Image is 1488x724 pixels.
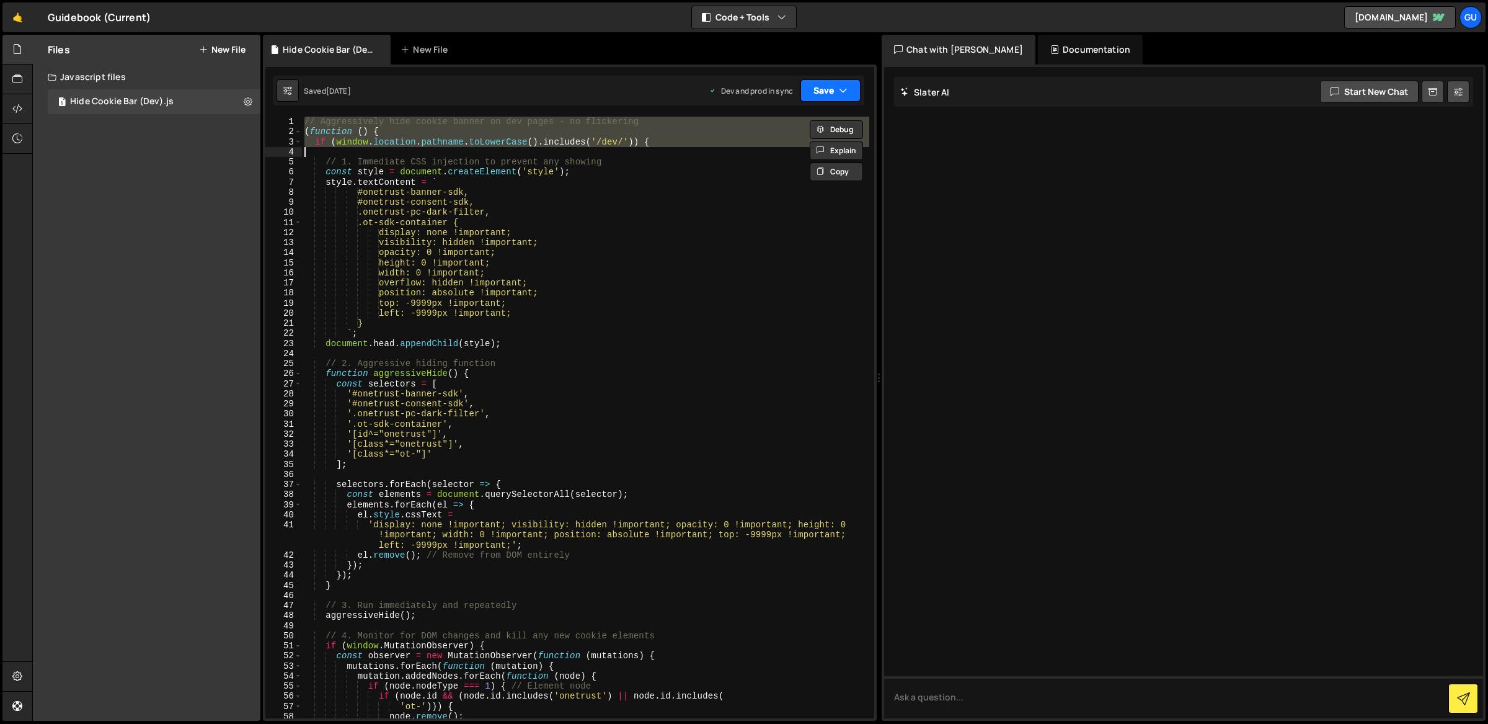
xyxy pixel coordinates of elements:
div: 29 [265,399,302,409]
div: 49 [265,621,302,631]
div: 47 [265,601,302,610]
div: 3 [265,137,302,147]
div: 35 [265,460,302,470]
div: 46 [265,591,302,601]
div: Guidebook (Current) [48,10,151,25]
div: 23 [265,339,302,349]
div: 42 [265,550,302,560]
button: Debug [810,120,863,139]
div: [DATE] [326,86,351,96]
h2: Files [48,43,70,56]
div: 13 [265,238,302,248]
div: 57 [265,702,302,712]
div: 39 [265,500,302,510]
button: Start new chat [1320,81,1419,103]
div: Hide Cookie Bar (Dev).js [70,96,174,107]
div: 15 [265,258,302,268]
a: Gu [1459,6,1482,29]
div: 27 [265,379,302,389]
button: Copy [810,163,863,181]
div: 28 [265,389,302,399]
div: 16 [265,268,302,278]
div: 52 [265,651,302,661]
a: 🤙 [2,2,33,32]
div: 40 [265,510,302,520]
div: Hide Cookie Bar (Dev).js [283,43,376,56]
div: 41 [265,520,302,550]
div: 30 [265,409,302,419]
div: 33 [265,439,302,449]
div: 2 [265,127,302,136]
button: Code + Tools [692,6,796,29]
div: 19 [265,298,302,308]
div: 11 [265,218,302,228]
div: 38 [265,489,302,499]
div: Documentation [1038,35,1143,65]
div: 51 [265,641,302,651]
div: 24 [265,349,302,359]
div: 21 [265,318,302,328]
span: 1 [58,98,66,108]
div: 50 [265,631,302,641]
div: 20 [265,308,302,318]
div: 16498/45674.js [48,89,260,114]
div: 58 [265,712,302,722]
div: 22 [265,328,302,338]
div: 14 [265,248,302,257]
div: 55 [265,681,302,691]
div: 53 [265,661,302,671]
button: Explain [810,141,863,160]
div: 25 [265,359,302,369]
div: 26 [265,369,302,378]
div: 17 [265,278,302,288]
a: [DOMAIN_NAME] [1344,6,1456,29]
div: 9 [265,197,302,207]
div: 10 [265,207,302,217]
div: Javascript files [33,65,260,89]
div: 6 [265,167,302,177]
div: Saved [304,86,351,96]
div: 8 [265,187,302,197]
div: 45 [265,581,302,591]
div: Chat with [PERSON_NAME] [882,35,1035,65]
div: 37 [265,480,302,489]
div: 56 [265,691,302,701]
div: 4 [265,147,302,157]
div: 5 [265,157,302,167]
div: Dev and prod in sync [709,86,793,96]
div: 31 [265,419,302,429]
button: Save [800,79,861,102]
div: New File [401,43,453,56]
div: 54 [265,671,302,681]
div: 18 [265,288,302,298]
div: 48 [265,610,302,620]
div: 7 [265,177,302,187]
h2: Slater AI [900,86,950,98]
div: 44 [265,570,302,580]
div: 12 [265,228,302,238]
div: 1 [265,117,302,127]
div: 36 [265,470,302,480]
div: 32 [265,429,302,439]
button: New File [199,45,246,55]
div: 34 [265,449,302,459]
div: 43 [265,560,302,570]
